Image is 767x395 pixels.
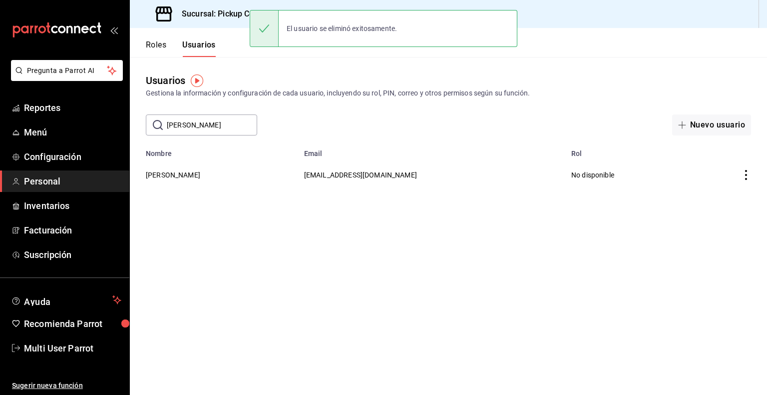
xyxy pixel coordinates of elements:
[565,157,690,192] td: No disponible
[24,248,121,261] span: Suscripción
[24,294,108,306] span: Ayuda
[24,317,121,330] span: Recomienda Parrot
[146,170,200,180] button: [PERSON_NAME]
[191,74,203,87] img: Tooltip marker
[24,150,121,163] span: Configuración
[146,40,166,57] button: Roles
[146,73,185,88] div: Usuarios
[304,171,417,179] span: [EMAIL_ADDRESS][DOMAIN_NAME]
[7,72,123,83] a: Pregunta a Parrot AI
[298,143,565,157] th: Email
[174,8,355,20] h3: Sucursal: Pickup Coffee (San [PERSON_NAME])
[11,60,123,81] button: Pregunta a Parrot AI
[24,199,121,212] span: Inventarios
[110,26,118,34] button: open_drawer_menu
[182,40,216,57] button: Usuarios
[24,223,121,237] span: Facturación
[167,115,257,135] input: Buscar usuario
[146,40,216,57] div: navigation tabs
[24,125,121,139] span: Menú
[672,114,751,135] button: Nuevo usuario
[741,170,751,180] button: actions
[24,174,121,188] span: Personal
[12,380,121,391] span: Sugerir nueva función
[130,143,298,157] th: Nombre
[130,143,767,192] table: employeesTable
[24,101,121,114] span: Reportes
[565,143,690,157] th: Rol
[146,88,751,98] div: Gestiona la información y configuración de cada usuario, incluyendo su rol, PIN, correo y otros p...
[279,17,405,39] div: El usuario se eliminó exitosamente.
[24,341,121,355] span: Multi User Parrot
[27,65,107,76] span: Pregunta a Parrot AI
